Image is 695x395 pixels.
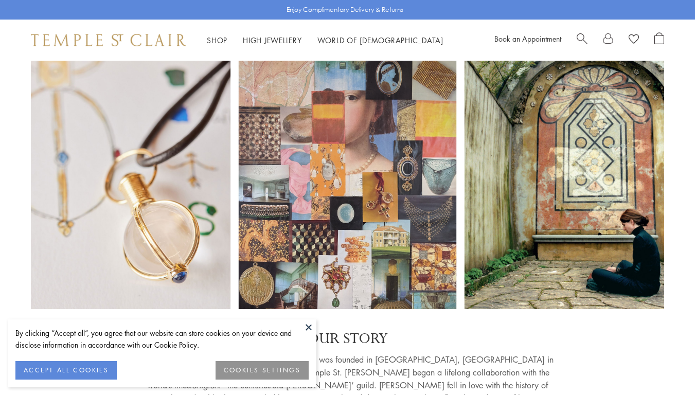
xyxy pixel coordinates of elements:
[15,327,309,351] div: By clicking “Accept all”, you agree that our website can store cookies on your device and disclos...
[207,35,227,45] a: ShopShop
[644,347,685,385] iframe: Gorgias live chat messenger
[142,330,554,348] p: OUR STORY
[216,361,309,380] button: COOKIES SETTINGS
[654,32,664,48] a: Open Shopping Bag
[15,361,117,380] button: ACCEPT ALL COOKIES
[494,33,561,44] a: Book an Appointment
[577,32,587,48] a: Search
[629,32,639,48] a: View Wishlist
[207,34,443,47] nav: Main navigation
[192,380,221,391] em: artigiani
[317,35,443,45] a: World of [DEMOGRAPHIC_DATA]World of [DEMOGRAPHIC_DATA]
[243,35,302,45] a: High JewelleryHigh Jewellery
[31,34,186,46] img: Temple St. Clair
[287,5,403,15] p: Enjoy Complimentary Delivery & Returns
